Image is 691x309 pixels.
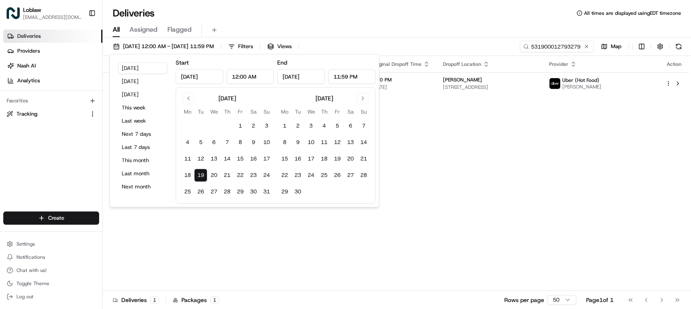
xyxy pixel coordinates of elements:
div: Packages [173,296,219,304]
button: Views [264,41,295,52]
button: 7 [220,136,234,149]
span: Chat with us! [16,267,46,274]
span: Providers [17,47,40,55]
span: [PERSON_NAME] [562,84,601,90]
button: 19 [194,169,207,182]
button: 16 [247,152,260,165]
span: [PERSON_NAME] [26,128,67,134]
th: Saturday [344,107,357,116]
div: Deliveries [113,296,159,304]
span: Regen Pajulas [26,150,60,156]
button: Go to next month [357,93,369,104]
span: Dropoff Location [443,61,481,67]
input: Time [328,69,376,84]
a: 📗Knowledge Base [5,181,66,195]
span: • [62,150,65,156]
button: 14 [220,152,234,165]
button: [DATE] [118,76,167,87]
button: 4 [181,136,194,149]
button: This month [118,155,167,166]
span: [STREET_ADDRESS] [443,84,536,91]
button: 21 [357,152,370,165]
button: Settings [3,238,99,250]
button: 25 [181,185,194,198]
button: 18 [181,169,194,182]
span: Settings [16,241,35,247]
button: 8 [278,136,291,149]
img: 1736555255976-a54dd68f-1ca7-489b-9aae-adbdc363a1c4 [8,79,23,93]
img: Loblaw [7,7,20,20]
span: [EMAIL_ADDRESS][DOMAIN_NAME] [23,14,82,21]
th: Thursday [318,107,331,116]
p: Rows per page [504,296,544,304]
button: Start new chat [140,81,150,91]
button: Chat with us! [3,265,99,276]
button: 9 [247,136,260,149]
img: Regen Pajulas [8,142,21,155]
span: Assigned [130,25,158,35]
button: 31 [260,185,273,198]
button: 30 [291,185,304,198]
div: 1 [210,296,219,304]
button: Next month [118,181,167,193]
button: Refresh [673,41,684,52]
div: Favorites [3,94,99,107]
button: 15 [278,152,291,165]
span: Analytics [17,77,40,84]
h1: Deliveries [113,7,155,20]
button: 19 [331,152,344,165]
button: 11 [181,152,194,165]
span: Original Dropoff Time [372,61,422,67]
button: Map [597,41,625,52]
input: Type to search [520,41,594,52]
a: 💻API Documentation [66,181,135,195]
div: [DATE] [218,94,236,102]
span: Flagged [167,25,192,35]
span: Create [48,214,64,222]
th: Sunday [260,107,273,116]
button: 12 [331,136,344,149]
button: This week [118,102,167,114]
span: Log out [16,293,33,300]
button: Tracking [3,107,99,121]
span: Deliveries [17,33,41,40]
button: 28 [220,185,234,198]
button: 18 [318,152,331,165]
a: Providers [3,44,102,58]
span: Pylon [82,204,100,210]
button: 16 [291,152,304,165]
label: Start [176,59,189,66]
button: 4 [318,119,331,132]
a: Powered byPylon [58,204,100,210]
th: Sunday [357,107,370,116]
button: 3 [304,119,318,132]
img: 1736555255976-a54dd68f-1ca7-489b-9aae-adbdc363a1c4 [16,150,23,157]
div: Action [665,61,683,67]
th: Tuesday [291,107,304,116]
button: Notifications [3,251,99,263]
button: 14 [357,136,370,149]
div: Start new chat [37,79,135,87]
span: All times are displayed using EDT timezone [584,10,681,16]
a: Analytics [3,74,102,87]
button: See all [128,105,150,115]
button: 23 [291,169,304,182]
div: 1 [150,296,159,304]
span: API Documentation [78,184,132,192]
button: [DATE] 12:00 AM - [DATE] 11:59 PM [109,41,218,52]
button: Create [3,211,99,225]
th: Friday [234,107,247,116]
th: Monday [181,107,194,116]
button: 26 [331,169,344,182]
img: 1755196953914-cd9d9cba-b7f7-46ee-b6f5-75ff69acacf5 [17,79,32,93]
button: 5 [194,136,207,149]
button: 1 [278,119,291,132]
span: Notifications [16,254,45,260]
button: Filters [225,41,257,52]
button: 17 [304,152,318,165]
span: [DATE] 12:00 AM - [DATE] 11:59 PM [123,43,214,50]
button: 5 [331,119,344,132]
span: Filters [238,43,253,50]
span: All [113,25,120,35]
div: 📗 [8,185,15,191]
